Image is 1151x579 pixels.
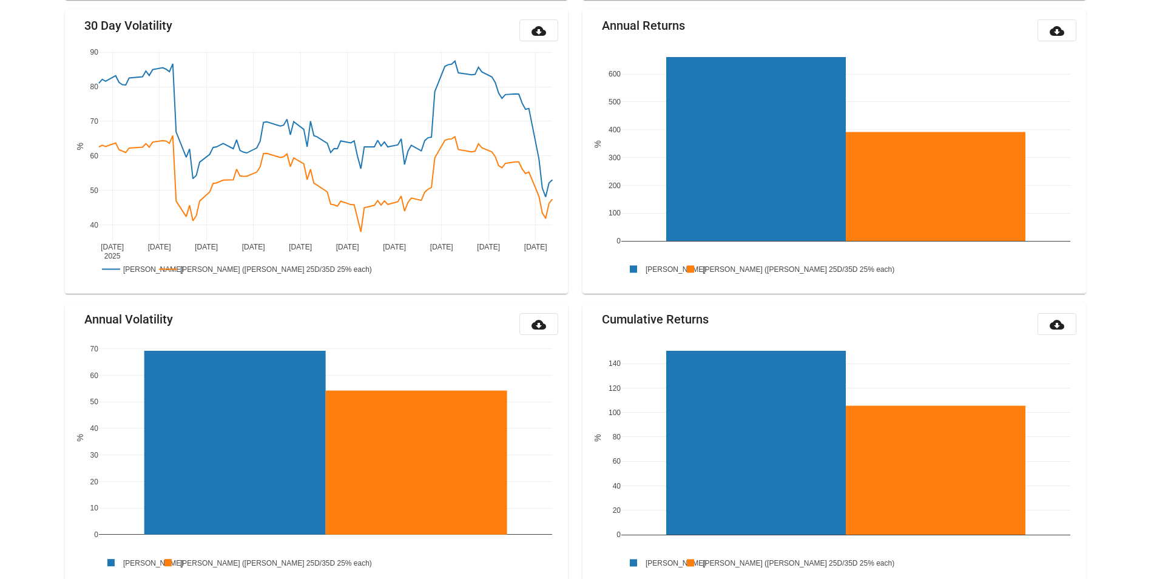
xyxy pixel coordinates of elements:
[532,317,546,332] mat-icon: cloud_download
[1050,24,1064,38] mat-icon: cloud_download
[1050,317,1064,332] mat-icon: cloud_download
[532,24,546,38] mat-icon: cloud_download
[84,19,172,32] mat-card-title: 30 Day Volatility
[602,313,709,325] mat-card-title: Cumulative Returns
[602,19,685,32] mat-card-title: Annual Returns
[84,313,173,325] mat-card-title: Annual Volatility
